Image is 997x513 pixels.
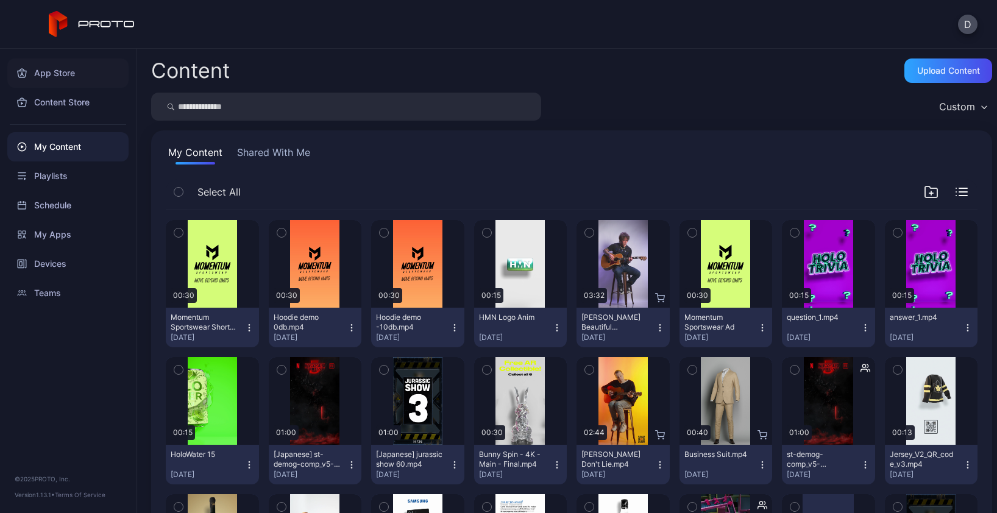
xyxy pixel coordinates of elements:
div: Momentum Sportswear Shorts -10db.mp4 [171,313,238,332]
div: answer_1.mp4 [890,313,957,322]
div: HoloWater 15 [171,450,238,459]
div: [DATE] [479,333,553,342]
button: Upload Content [904,58,992,83]
button: Momentum Sportswear Shorts -10db.mp4[DATE] [166,308,259,347]
a: App Store [7,58,129,88]
button: question_1.mp4[DATE] [782,308,875,347]
button: [Japanese] jurassic show 60.mp4[DATE] [371,445,464,484]
div: Upload Content [917,66,980,76]
a: Playlists [7,161,129,191]
button: st-demog-comp_v5-VO_1(1).mp4[DATE] [782,445,875,484]
button: answer_1.mp4[DATE] [885,308,978,347]
a: My Content [7,132,129,161]
div: [DATE] [171,333,244,342]
div: © 2025 PROTO, Inc. [15,474,121,484]
button: Shared With Me [235,145,313,165]
div: [DATE] [890,333,963,342]
div: [DATE] [684,470,758,479]
div: HMN Logo Anim [479,313,546,322]
div: Bunny Spin - 4K - Main - Final.mp4 [479,450,546,469]
a: Terms Of Service [55,491,105,498]
div: Hoodie demo -10db.mp4 [376,313,443,332]
div: Jersey_V2_QR_code_v3.mp4 [890,450,957,469]
a: Teams [7,278,129,308]
div: [DATE] [274,470,347,479]
button: Bunny Spin - 4K - Main - Final.mp4[DATE] [474,445,567,484]
div: [DATE] [479,470,553,479]
div: [DATE] [581,333,655,342]
button: D [958,15,977,34]
div: [DATE] [787,470,860,479]
div: Billy Morrison's Beautiful Disaster.mp4 [581,313,648,332]
div: [DATE] [684,333,758,342]
button: Hoodie demo 0db.mp4[DATE] [269,308,362,347]
div: Content [151,60,230,81]
div: [DATE] [274,333,347,342]
button: [PERSON_NAME] Don't Lie.mp4[DATE] [577,445,670,484]
button: Hoodie demo -10db.mp4[DATE] [371,308,464,347]
div: Business Suit.mp4 [684,450,751,459]
div: [Japanese] jurassic show 60.mp4 [376,450,443,469]
div: [DATE] [171,470,244,479]
div: [DATE] [376,333,450,342]
button: Momentum Sportswear Ad[DATE] [679,308,773,347]
a: My Apps [7,220,129,249]
div: question_1.mp4 [787,313,854,322]
button: Business Suit.mp4[DATE] [679,445,773,484]
div: [DATE] [890,470,963,479]
a: Content Store [7,88,129,117]
div: Custom [939,101,975,113]
div: Ryan Pollie's Don't Lie.mp4 [581,450,648,469]
div: [DATE] [787,333,860,342]
button: HMN Logo Anim[DATE] [474,308,567,347]
button: Custom [933,93,992,121]
div: [DATE] [376,470,450,479]
span: Select All [197,185,241,199]
div: st-demog-comp_v5-VO_1(1).mp4 [787,450,854,469]
button: My Content [166,145,225,165]
div: Momentum Sportswear Ad [684,313,751,332]
button: Jersey_V2_QR_code_v3.mp4[DATE] [885,445,978,484]
a: Schedule [7,191,129,220]
button: HoloWater 15[DATE] [166,445,259,484]
a: Devices [7,249,129,278]
div: Hoodie demo 0db.mp4 [274,313,341,332]
span: Version 1.13.1 • [15,491,55,498]
div: [DATE] [581,470,655,479]
button: [Japanese] st-demog-comp_v5-VO_1(1).mp4[DATE] [269,445,362,484]
button: [PERSON_NAME] Beautiful Disaster.mp4[DATE] [577,308,670,347]
div: [Japanese] st-demog-comp_v5-VO_1(1).mp4 [274,450,341,469]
